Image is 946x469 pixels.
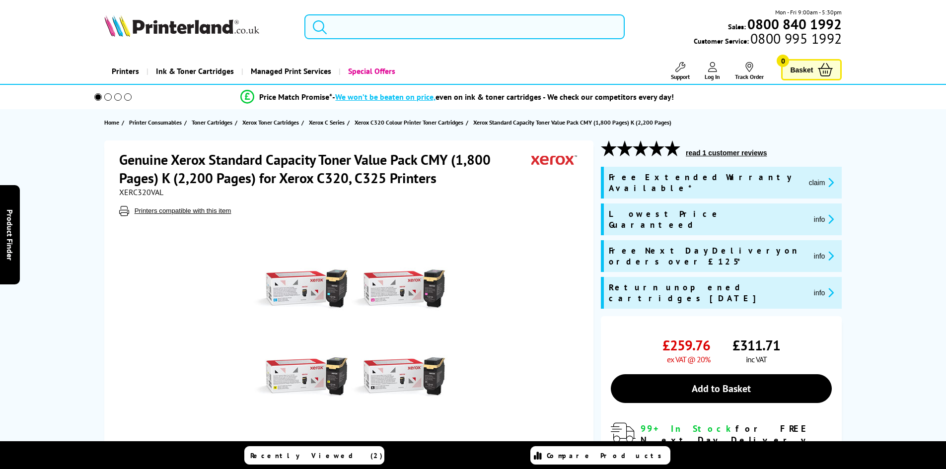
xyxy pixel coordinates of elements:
span: We won’t be beaten on price, [335,92,436,102]
span: Toner Cartridges [192,117,232,128]
span: 0800 995 1992 [749,34,842,43]
span: Free Extended Warranty Available* [609,172,801,194]
a: Support [671,62,690,80]
img: Xerox Standard Capacity Toner Value Pack CMY (1,800 Pages) K (2,200 Pages) [253,236,447,430]
span: Sales: [728,22,746,31]
span: 0 [777,55,789,67]
span: Return unopened cartridges [DATE] [609,282,806,304]
span: Free Next Day Delivery on orders over £125* [609,245,806,267]
a: Basket 0 [781,59,842,80]
button: promo-description [811,213,837,225]
span: inc VAT [746,354,767,364]
a: Special Offers [339,59,403,84]
span: Home [104,117,119,128]
div: for FREE Next Day Delivery [641,423,832,446]
a: Ink & Toner Cartridges [146,59,241,84]
a: Xerox C320 Colour Printer Toner Cartridges [355,117,466,128]
a: Track Order [735,62,764,80]
span: Printer Consumables [129,117,182,128]
span: Xerox Standard Capacity Toner Value Pack CMY (1,800 Pages) K (2,200 Pages) [473,117,671,128]
span: Product Finder [5,209,15,260]
h1: Genuine Xerox Standard Capacity Toner Value Pack CMY (1,800 Pages) K (2,200 Pages) for Xerox C320... [119,150,531,187]
span: 99+ In Stock [641,423,735,434]
a: Add to Basket [611,374,832,403]
a: Recently Viewed (2) [244,446,384,465]
span: Log In [705,73,720,80]
span: Basket [790,63,813,76]
span: XERC320VAL [119,187,163,197]
span: Xerox Toner Cartridges [242,117,299,128]
span: Xerox C Series [309,117,345,128]
button: promo-description [806,177,837,188]
div: modal_delivery [611,423,832,469]
span: ex VAT @ 20% [667,354,710,364]
span: Xerox C320 Colour Printer Toner Cartridges [355,117,463,128]
a: Toner Cartridges [192,117,235,128]
span: Recently Viewed (2) [250,451,383,460]
span: Compare Products [547,451,667,460]
span: £311.71 [732,336,780,354]
span: Lowest Price Guaranteed [609,208,806,230]
button: promo-description [811,250,837,262]
button: promo-description [811,287,837,298]
span: Customer Service: [694,34,842,46]
a: Compare Products [530,446,670,465]
a: Home [104,117,122,128]
b: 0800 840 1992 [747,15,842,33]
a: Xerox C Series [309,117,347,128]
li: modal_Promise [81,88,834,106]
span: Mon - Fri 9:00am - 5:30pm [775,7,842,17]
a: Xerox Standard Capacity Toner Value Pack CMY (1,800 Pages) K (2,200 Pages) [473,117,674,128]
a: Printers [104,59,146,84]
a: Xerox Toner Cartridges [242,117,301,128]
a: 0800 840 1992 [746,19,842,29]
span: Price Match Promise* [259,92,332,102]
div: - even on ink & toner cartridges - We check our competitors every day! [332,92,674,102]
span: £259.76 [662,336,710,354]
img: Xerox [531,150,577,169]
a: Log In [705,62,720,80]
a: Printerland Logo [104,15,292,39]
a: Managed Print Services [241,59,339,84]
button: Printers compatible with this item [132,206,234,215]
span: Support [671,73,690,80]
button: read 1 customer reviews [683,148,770,157]
img: Printerland Logo [104,15,259,37]
a: Printer Consumables [129,117,184,128]
span: Ink & Toner Cartridges [156,59,234,84]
